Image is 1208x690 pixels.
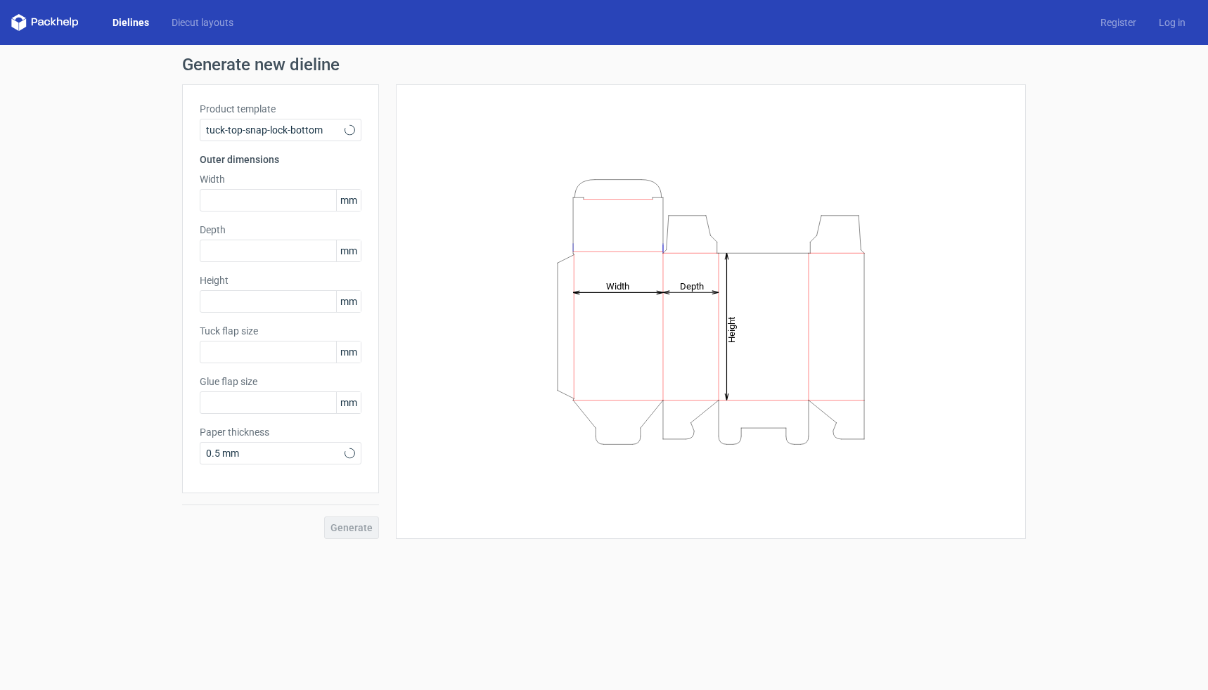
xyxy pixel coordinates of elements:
[336,240,361,261] span: mm
[1089,15,1148,30] a: Register
[336,190,361,211] span: mm
[1148,15,1197,30] a: Log in
[336,341,361,363] span: mm
[200,223,361,237] label: Depth
[200,324,361,338] label: Tuck flap size
[200,425,361,439] label: Paper thickness
[182,56,1026,73] h1: Generate new dieline
[200,102,361,116] label: Product template
[206,123,345,137] span: tuck-top-snap-lock-bottom
[336,392,361,413] span: mm
[200,375,361,389] label: Glue flap size
[606,280,629,291] tspan: Width
[200,152,361,167] h3: Outer dimensions
[680,280,704,291] tspan: Depth
[200,273,361,287] label: Height
[101,15,160,30] a: Dielines
[336,291,361,312] span: mm
[726,316,737,342] tspan: Height
[160,15,245,30] a: Diecut layouts
[206,446,345,460] span: 0.5 mm
[200,172,361,186] label: Width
